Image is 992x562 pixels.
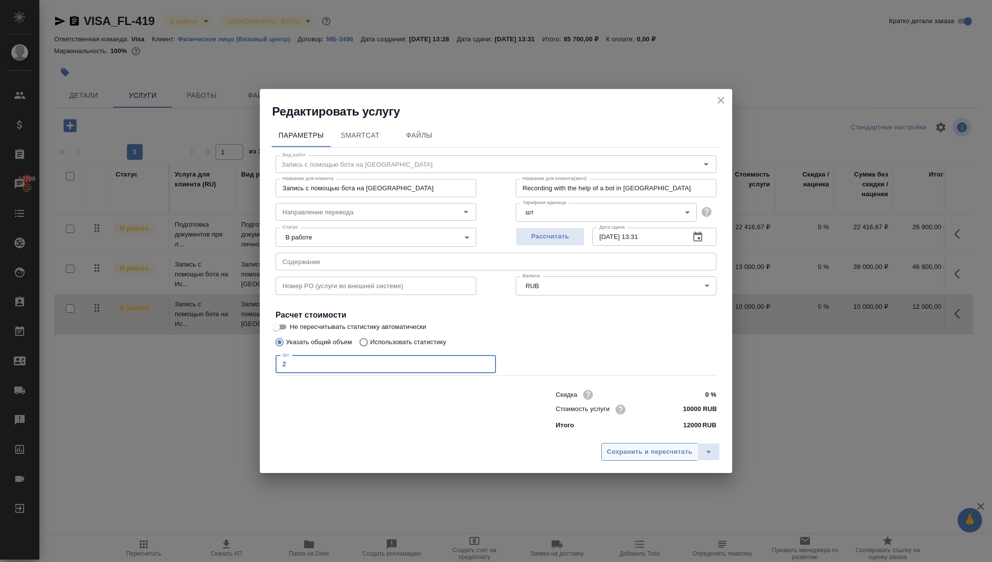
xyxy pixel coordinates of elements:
[370,337,446,347] p: Использовать статистику
[282,233,315,241] button: В работе
[272,104,732,119] h2: Редактировать услугу
[713,93,728,108] button: close
[516,228,585,246] button: Рассчитать
[683,420,702,430] p: 12000
[601,443,720,461] div: split button
[702,420,716,430] p: RUB
[337,129,384,142] span: SmartCat
[459,205,473,219] button: Open
[516,203,697,222] div: шт
[278,129,325,142] span: Параметры
[276,228,476,246] div: В работе
[556,420,574,430] p: Итого
[607,446,692,458] span: Сохранить и пересчитать
[276,309,716,321] h4: Расчет стоимости
[516,276,716,295] div: RUB
[523,282,542,290] button: RUB
[521,231,579,242] span: Рассчитать
[290,322,426,332] span: Не пересчитывать статистику автоматически
[523,208,536,216] button: шт
[556,390,577,400] p: Скидка
[286,337,352,347] p: Указать общий объем
[556,404,610,414] p: Стоимость услуги
[680,402,716,416] input: ✎ Введи что-нибудь
[396,129,443,142] span: Файлы
[601,443,698,461] button: Сохранить и пересчитать
[680,387,716,402] input: ✎ Введи что-нибудь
